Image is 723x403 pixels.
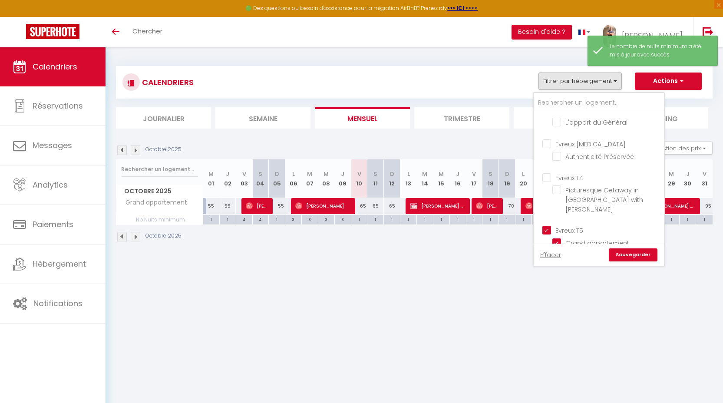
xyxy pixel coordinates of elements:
div: 65 [384,198,400,214]
abbr: V [242,170,246,178]
span: [PERSON_NAME] [525,198,581,214]
div: Filtrer par hébergement [533,92,665,267]
th: 11 [367,159,384,198]
li: Trimestre [414,107,509,129]
div: 1 [384,215,400,223]
div: 3 [335,215,351,223]
abbr: L [292,170,295,178]
th: 18 [482,159,499,198]
th: 20 [515,159,532,198]
th: 16 [449,159,466,198]
th: 21 [532,159,548,198]
span: Octobre 2025 [116,185,203,198]
abbr: D [505,170,509,178]
abbr: L [522,170,525,178]
th: 12 [384,159,400,198]
div: 1 [433,215,449,223]
span: [PERSON_NAME] [246,198,268,214]
img: logout [703,26,713,37]
button: Besoin d'aide ? [512,25,572,40]
abbr: M [307,170,312,178]
span: Calendriers [33,61,77,72]
div: 4 [253,215,269,223]
th: 14 [416,159,433,198]
abbr: J [686,170,690,178]
p: Octobre 2025 [145,232,182,240]
div: 1 [367,215,383,223]
span: [PERSON_NAME] Propriétaire [640,198,695,214]
th: 02 [219,159,236,198]
span: Messages [33,140,72,151]
th: 31 [696,159,713,198]
button: Actions [635,73,702,90]
abbr: J [341,170,344,178]
th: 29 [663,159,680,198]
a: Chercher [126,17,169,47]
span: Picturesque Getaway in [GEOGRAPHIC_DATA] with [PERSON_NAME] [565,186,643,214]
p: Octobre 2025 [145,145,182,154]
img: ... [603,25,616,48]
div: 65 [351,198,367,214]
a: ... [PERSON_NAME] [597,17,693,47]
div: 1 [220,215,236,223]
div: 1 [400,215,416,223]
div: 1 [417,215,433,223]
span: Paiements [33,219,73,230]
div: 1 [696,215,713,223]
span: Hébergement [33,258,86,269]
img: Super Booking [26,24,79,39]
div: 95 [696,198,713,214]
div: 1 [351,215,367,223]
a: Effacer [540,250,561,260]
div: 1 [532,215,548,223]
th: 30 [680,159,696,198]
abbr: D [275,170,279,178]
abbr: V [472,170,476,178]
th: 01 [203,159,220,198]
div: 1 [515,215,532,223]
span: Chercher [132,26,162,36]
th: 06 [285,159,302,198]
div: 1 [482,215,499,223]
div: 4 [236,215,252,223]
span: Analytics [33,179,68,190]
abbr: S [258,170,262,178]
abbr: J [456,170,459,178]
div: 55 [219,198,236,214]
div: 1 [269,215,285,223]
div: 1 [203,215,219,223]
li: Mensuel [315,107,410,129]
th: 15 [433,159,449,198]
abbr: S [489,170,492,178]
span: Evreux T4 [555,174,583,182]
th: 13 [400,159,417,198]
div: 65 [367,198,384,214]
abbr: M [422,170,427,178]
th: 03 [236,159,252,198]
input: Rechercher un logement... [121,162,198,177]
th: 07 [302,159,318,198]
span: Nb Nuits minimum [116,215,203,225]
th: 08 [318,159,334,198]
span: Notifications [33,298,83,309]
th: 09 [334,159,351,198]
abbr: J [226,170,229,178]
span: [PERSON_NAME] [622,30,683,41]
th: 04 [252,159,269,198]
abbr: D [390,170,394,178]
abbr: S [373,170,377,178]
h3: CALENDRIERS [140,73,194,92]
a: >>> ICI <<<< [447,4,478,12]
span: [PERSON_NAME] Propriétaire [410,198,465,214]
input: Rechercher un logement... [534,95,664,111]
span: Grand appartement [118,198,189,208]
th: 10 [351,159,367,198]
div: 55 [269,198,285,214]
abbr: M [439,170,444,178]
div: 1 [664,215,680,223]
div: 3 [302,215,318,223]
abbr: L [407,170,410,178]
abbr: V [703,170,706,178]
div: 55 [203,198,220,214]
